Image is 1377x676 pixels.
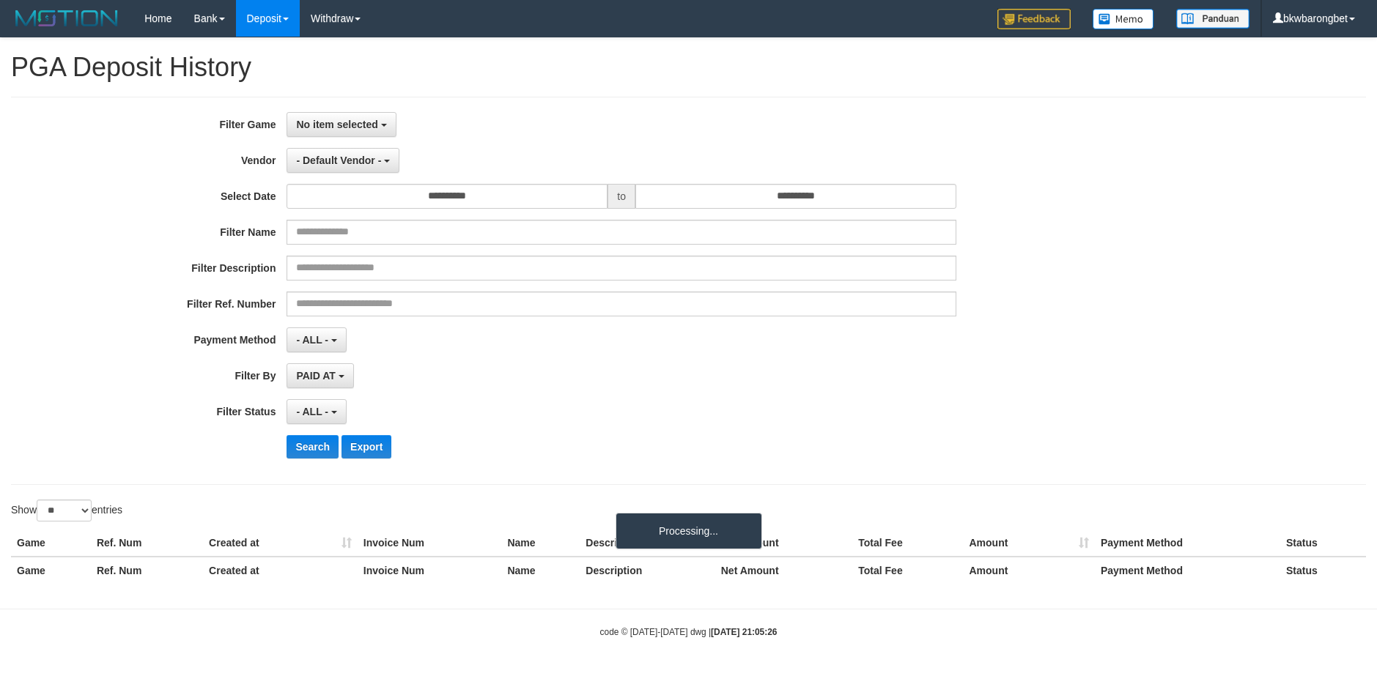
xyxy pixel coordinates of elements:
span: - ALL - [296,334,328,346]
div: Processing... [616,513,762,549]
img: panduan.png [1176,9,1249,29]
span: PAID AT [296,370,335,382]
small: code © [DATE]-[DATE] dwg | [600,627,778,637]
th: Name [501,530,580,557]
span: to [608,184,635,209]
th: Invoice Num [358,530,502,557]
th: Net Amount [715,557,853,584]
th: Ref. Num [91,530,203,557]
select: Showentries [37,499,92,521]
button: PAID AT [287,363,353,388]
h1: PGA Deposit History [11,53,1366,82]
span: - ALL - [296,406,328,417]
th: Payment Method [1095,557,1280,584]
img: MOTION_logo.png [11,7,122,29]
button: Search [287,435,339,458]
th: Description [580,557,715,584]
th: Net Amount [715,530,853,557]
th: Status [1280,530,1366,557]
button: No item selected [287,112,396,137]
th: Game [11,557,91,584]
th: Name [501,557,580,584]
span: No item selected [296,119,377,130]
span: - Default Vendor - [296,155,381,166]
th: Game [11,530,91,557]
img: Feedback.jpg [997,9,1071,29]
th: Ref. Num [91,557,203,584]
label: Show entries [11,499,122,521]
th: Created at [203,557,358,584]
th: Total Fee [852,530,963,557]
th: Description [580,530,715,557]
th: Payment Method [1095,530,1280,557]
th: Total Fee [852,557,963,584]
button: - ALL - [287,399,346,424]
th: Amount [963,530,1094,557]
img: Button%20Memo.svg [1093,9,1154,29]
th: Created at [203,530,358,557]
button: Export [342,435,391,458]
th: Status [1280,557,1366,584]
button: - Default Vendor - [287,148,399,173]
button: - ALL - [287,327,346,352]
th: Amount [963,557,1094,584]
strong: [DATE] 21:05:26 [711,627,777,637]
th: Invoice Num [358,557,502,584]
